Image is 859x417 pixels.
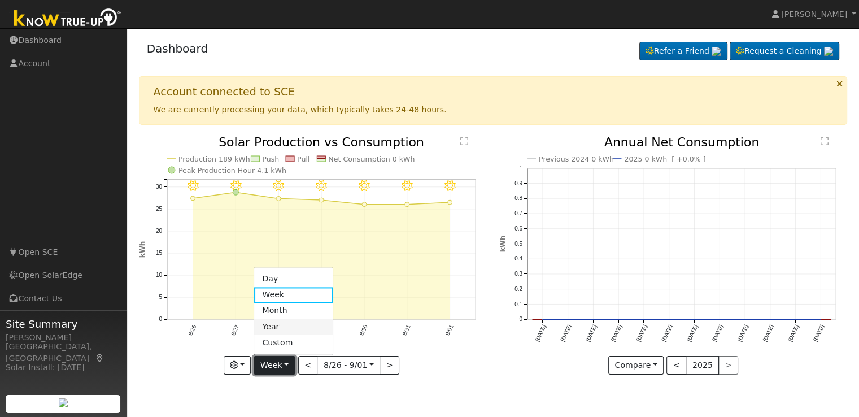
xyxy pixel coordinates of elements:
text: 0 [159,316,162,323]
a: Year [254,319,333,335]
text: 0.1 [514,301,522,307]
text: 30 [155,184,162,190]
text: [DATE] [660,324,673,342]
text: 0.9 [514,180,522,186]
text: [DATE] [762,324,775,342]
a: Request a Cleaning [730,42,839,61]
i: 8/28 - Clear [273,180,284,192]
a: Map [95,354,105,363]
div: [GEOGRAPHIC_DATA], [GEOGRAPHIC_DATA] [6,341,121,364]
text: 15 [155,250,162,257]
text: 25 [155,206,162,212]
text: 0.8 [514,196,522,202]
text: 0.6 [514,225,522,232]
text: 5 [159,294,162,301]
div: [PERSON_NAME] [6,332,121,344]
button: < [666,356,686,375]
text: kWh [499,236,507,253]
text: Pull [297,155,309,163]
text: Production 189 kWh [178,155,250,163]
text: [DATE] [635,324,648,342]
text: 0 [519,316,522,323]
circle: onclick="" [667,318,671,322]
text: Push [262,155,279,163]
text: 2025 0 kWh [ +0.0% ] [624,155,705,163]
text: 1 [519,165,522,171]
text: [DATE] [534,324,547,342]
text: Net Consumption 0 kWh [328,155,415,163]
i: 8/27 - Clear [230,180,241,192]
text: Peak Production Hour 4.1 kWh [178,166,286,175]
a: Dashboard [147,42,208,55]
button: Week [254,356,295,375]
text: 0.7 [514,210,522,216]
span: Site Summary [6,316,121,332]
circle: onclick="" [768,318,773,322]
text: [DATE] [711,324,724,342]
circle: onclick="" [743,318,747,322]
i: 8/29 - Clear [316,180,327,192]
circle: onclick="" [591,318,595,322]
a: Refer a Friend [639,42,727,61]
text: 0.2 [514,286,522,292]
i: 8/26 - MostlyClear [187,180,198,192]
i: 8/30 - Clear [359,180,370,192]
circle: onclick="" [616,318,621,322]
circle: onclick="" [642,318,646,322]
h1: Account connected to SCE [154,85,295,98]
text: 8/30 [359,324,369,337]
text: 9/01 [444,324,455,337]
text: 10 [155,272,162,279]
text: Solar Production vs Consumption [219,135,424,149]
text: 8/26 [187,324,197,337]
text: 0.4 [514,256,522,262]
circle: onclick="" [540,318,544,322]
text: [DATE] [585,324,598,342]
i: 8/31 - Clear [402,180,413,192]
circle: onclick="" [405,202,409,207]
circle: onclick="" [692,318,696,322]
img: Know True-Up [8,6,127,32]
text:  [821,137,829,146]
text:  [460,137,468,146]
text: [DATE] [812,324,825,342]
circle: onclick="" [319,198,324,202]
circle: onclick="" [565,318,570,322]
circle: onclick="" [276,197,281,201]
button: Compare [608,356,664,375]
text: [DATE] [787,324,800,342]
button: 2025 [686,356,719,375]
circle: onclick="" [448,200,452,205]
a: Custom [254,335,333,350]
text: 0.3 [514,271,522,277]
text: 8/31 [402,324,412,337]
span: We are currently processing your data, which typically takes 24-48 hours. [154,105,447,114]
button: > [380,356,399,375]
circle: onclick="" [362,202,367,207]
span: [PERSON_NAME] [781,10,847,19]
circle: onclick="" [717,318,722,322]
text: Previous 2024 0 kWh [539,155,614,163]
text: 20 [155,228,162,234]
text: 8/27 [230,324,240,337]
text: [DATE] [686,324,699,342]
a: Month [254,303,333,319]
img: retrieve [824,47,833,56]
circle: onclick="" [233,189,238,195]
a: Week [254,287,333,303]
text: Annual Net Consumption [604,135,760,149]
img: retrieve [59,398,68,407]
text: [DATE] [736,324,749,342]
circle: onclick="" [819,318,823,322]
